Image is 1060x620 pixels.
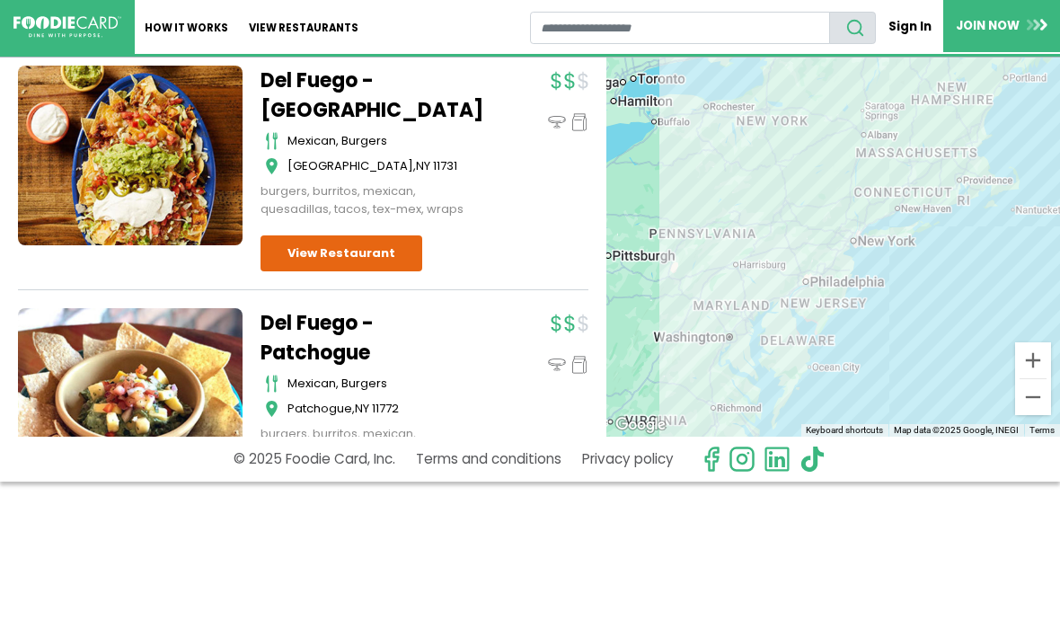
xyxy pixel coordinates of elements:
img: dinein_icon.svg [548,113,566,131]
a: Del Fuego - Patchogue [261,308,485,368]
a: Del Fuego - [GEOGRAPHIC_DATA] [261,66,485,125]
div: , [287,157,485,175]
a: Terms [1029,425,1055,435]
div: burgers, burritos, mexican, quesadillas, tacos, tex-mex, wraps [261,182,485,217]
img: cutlery_icon.svg [265,132,278,150]
span: [GEOGRAPHIC_DATA] [287,157,413,174]
a: Open this area in Google Maps (opens a new window) [611,413,670,437]
img: dinein_icon.svg [548,356,566,374]
img: map_icon.svg [265,157,278,175]
img: cutlery_icon.svg [265,375,278,393]
p: © 2025 Foodie Card, Inc. [234,443,395,474]
img: map_icon.svg [265,400,278,418]
img: Google [611,413,670,437]
img: pickup_icon.svg [570,113,588,131]
a: View Restaurant [261,235,422,271]
button: Keyboard shortcuts [806,424,883,437]
a: Sign In [876,11,943,42]
img: tiktok.svg [799,446,826,473]
button: search [829,12,876,44]
div: Mexican, Burgers [287,132,485,150]
div: burgers, burritos, mexican, quesadillas, tacos, tex-mex, wraps [261,425,485,460]
button: Zoom out [1015,379,1051,415]
div: Mexican, Burgers [287,375,485,393]
img: pickup_icon.svg [570,356,588,374]
span: NY [355,400,369,417]
span: Map data ©2025 Google, INEGI [894,425,1019,435]
span: 11731 [433,157,457,174]
a: Terms and conditions [416,443,561,474]
img: FoodieCard; Eat, Drink, Save, Donate [13,16,121,38]
span: 11772 [372,400,399,417]
img: linkedin.svg [764,446,791,473]
a: Privacy policy [582,443,674,474]
span: Patchogue [287,400,352,417]
svg: check us out on facebook [698,446,725,473]
div: , [287,400,485,418]
button: Zoom in [1015,342,1051,378]
span: NY [416,157,430,174]
input: restaurant search [530,12,831,44]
